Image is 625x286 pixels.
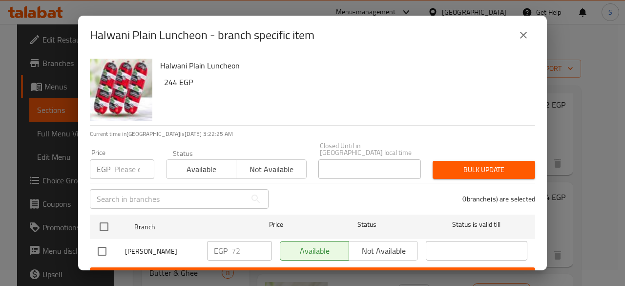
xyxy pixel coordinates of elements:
[90,130,535,138] p: Current time in [GEOGRAPHIC_DATA] is [DATE] 3:22:25 AM
[426,219,527,231] span: Status is valid till
[90,59,152,121] img: Halwani Plain Luncheon
[134,221,236,233] span: Branch
[433,161,535,179] button: Bulk update
[236,159,306,179] button: Not available
[440,164,527,176] span: Bulk update
[97,163,110,175] p: EGP
[125,245,199,258] span: [PERSON_NAME]
[244,219,309,231] span: Price
[90,189,246,209] input: Search in branches
[170,162,232,176] span: Available
[90,27,314,43] h2: Halwani Plain Luncheon - branch specific item
[166,159,236,179] button: Available
[164,75,527,89] h6: 244 EGP
[240,162,302,176] span: Not available
[214,245,228,257] p: EGP
[160,59,527,72] h6: Halwani Plain Luncheon
[90,267,535,286] button: Save
[316,219,418,231] span: Status
[114,159,154,179] input: Please enter price
[462,194,535,204] p: 0 branche(s) are selected
[231,241,272,261] input: Please enter price
[512,23,535,47] button: close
